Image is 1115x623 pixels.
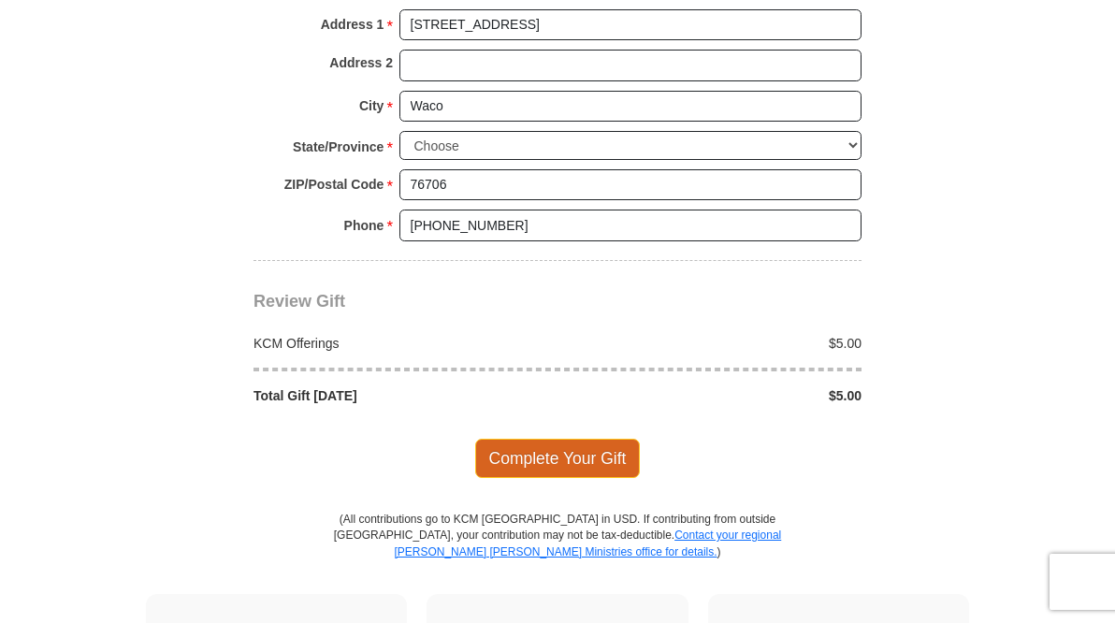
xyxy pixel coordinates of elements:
[244,386,558,405] div: Total Gift [DATE]
[557,334,872,353] div: $5.00
[244,334,558,353] div: KCM Offerings
[344,212,384,239] strong: Phone
[394,529,781,558] a: Contact your regional [PERSON_NAME] [PERSON_NAME] Ministries office for details.
[321,11,384,37] strong: Address 1
[253,292,345,311] span: Review Gift
[333,512,782,593] p: (All contributions go to KCM [GEOGRAPHIC_DATA] in USD. If contributing from outside [GEOGRAPHIC_D...
[284,171,384,197] strong: ZIP/Postal Code
[557,386,872,405] div: $5.00
[359,93,384,119] strong: City
[293,134,384,160] strong: State/Province
[475,439,641,478] span: Complete Your Gift
[329,50,393,76] strong: Address 2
